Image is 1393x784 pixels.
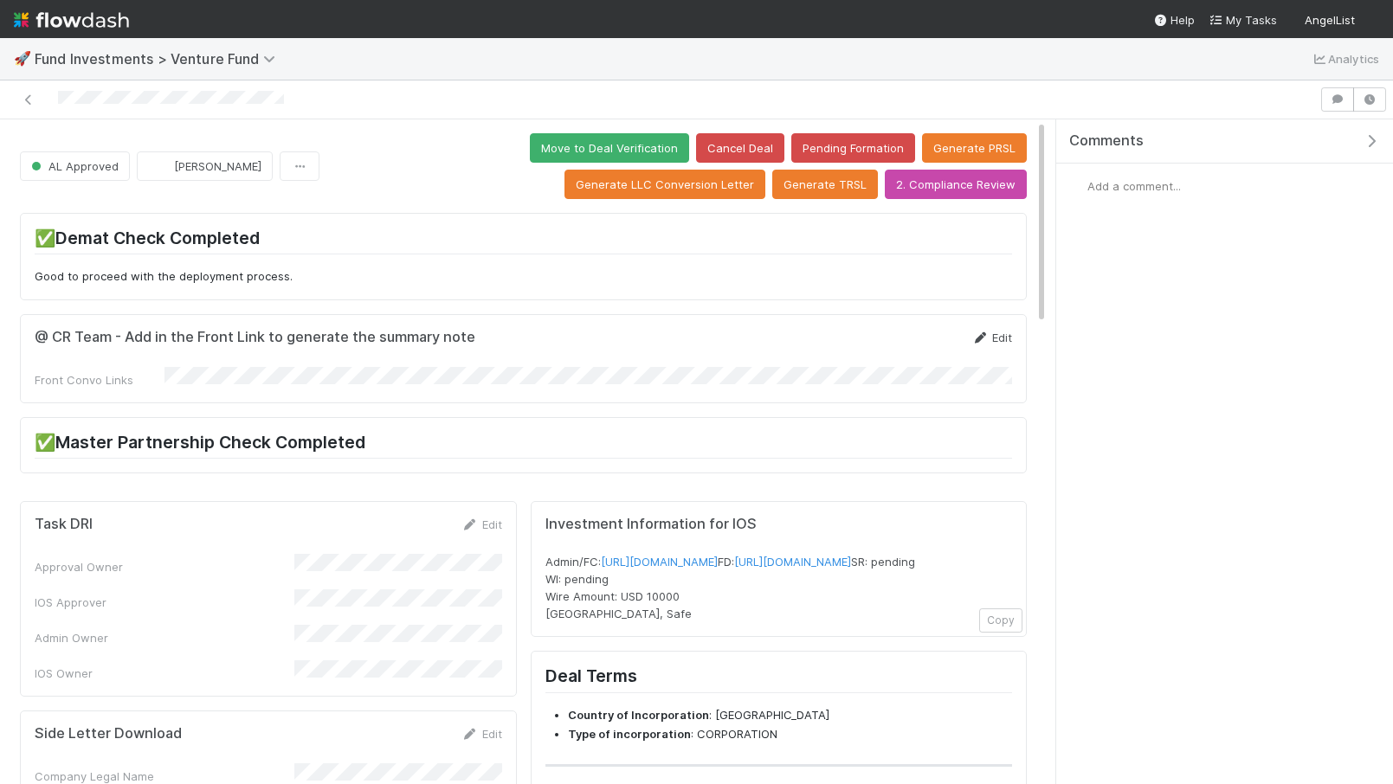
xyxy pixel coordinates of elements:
a: Analytics [1311,48,1379,69]
img: avatar_f2899df2-d2b9-483b-a052-ca3b1db2e5e2.png [152,157,169,175]
button: Cancel Deal [696,133,784,163]
button: Generate TRSL [772,170,878,199]
a: My Tasks [1209,11,1277,29]
a: [URL][DOMAIN_NAME] [601,555,718,569]
img: avatar_6daca87a-2c2e-4848-8ddb-62067031c24f.png [1362,12,1379,29]
button: Copy [979,608,1022,633]
button: Move to Deal Verification [530,133,689,163]
a: Edit [461,727,502,741]
img: logo-inverted-e16ddd16eac7371096b0.svg [14,5,129,35]
h2: ✅Demat Check Completed [35,228,1012,254]
a: Edit [461,517,502,531]
p: Good to proceed with the deployment process. [35,268,1012,286]
span: Fund Investments > Venture Fund [35,50,284,67]
h5: Investment Information for IOS [545,516,1013,533]
button: Generate LLC Conversion Letter [564,170,765,199]
span: AngelList [1305,13,1355,27]
li: : [GEOGRAPHIC_DATA] [568,707,1013,724]
button: AL Approved [20,151,130,181]
h5: Task DRI [35,516,93,533]
strong: Country of Incorporation [568,708,709,722]
span: [PERSON_NAME] [174,159,261,173]
img: avatar_6daca87a-2c2e-4848-8ddb-62067031c24f.png [1070,177,1087,195]
span: Add a comment... [1087,179,1181,193]
span: AL Approved [28,159,119,173]
li: : CORPORATION [568,726,1013,743]
strong: Type of incorporation [568,727,691,741]
h2: Deal Terms [545,665,1013,692]
h5: @ CR Team - Add in the Front Link to generate the summary note [35,329,475,346]
button: Generate PRSL [922,133,1027,163]
div: IOS Owner [35,665,294,682]
div: Admin Owner [35,629,294,646]
span: My Tasks [1209,13,1277,27]
a: Edit [971,331,1012,344]
div: Approval Owner [35,558,294,575]
a: [URL][DOMAIN_NAME] [734,555,851,569]
h5: Side Letter Download [35,725,182,742]
div: Front Convo Links [35,371,164,389]
button: [PERSON_NAME] [137,151,273,181]
span: Admin/FC: FD: SR: pending WI: pending Wire Amount: USD 10000 [GEOGRAPHIC_DATA], Safe [545,555,915,620]
div: Help [1153,11,1195,29]
span: 🚀 [14,51,31,66]
button: Pending Formation [791,133,915,163]
span: Comments [1069,132,1144,150]
h2: ✅Master Partnership Check Completed [35,432,1012,459]
button: 2. Compliance Review [885,170,1027,199]
div: IOS Approver [35,594,294,611]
